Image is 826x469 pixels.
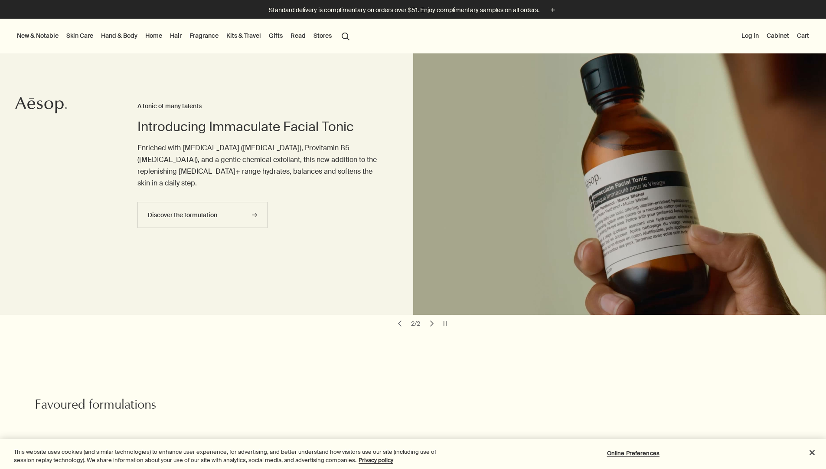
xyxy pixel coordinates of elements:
[188,30,220,41] a: Fragrance
[144,30,164,41] a: Home
[65,30,95,41] a: Skin Care
[15,96,67,116] a: Aesop
[99,30,139,41] a: Hand & Body
[795,30,811,41] button: Cart
[765,30,791,41] a: Cabinet
[394,317,406,330] button: previous slide
[740,19,811,53] nav: supplementary
[137,101,378,112] h3: A tonic of many talents
[740,30,761,41] button: Log in
[409,320,422,327] div: 2 / 2
[267,30,284,41] a: Gifts
[137,142,378,189] p: Enriched with [MEDICAL_DATA] ([MEDICAL_DATA]), Provitamin B5 ([MEDICAL_DATA]), and a gentle chemi...
[338,27,353,44] button: Open search
[225,30,263,41] a: Kits & Travel
[312,30,333,41] button: Stores
[14,448,454,465] div: This website uses cookies (and similar technologies) to enhance user experience, for advertising,...
[803,443,822,462] button: Close
[137,202,268,228] a: Discover the formulation
[168,30,183,41] a: Hair
[606,445,660,462] button: Online Preferences, Opens the preference center dialog
[426,317,438,330] button: next slide
[15,30,60,41] button: New & Notable
[359,456,393,464] a: More information about your privacy, opens in a new tab
[15,96,67,114] svg: Aesop
[15,19,353,53] nav: primary
[269,6,539,15] p: Standard delivery is complimentary on orders over $51. Enjoy complimentary samples on all orders.
[137,118,378,135] h2: Introducing Immaculate Facial Tonic
[35,397,281,415] h2: Favoured formulations
[269,5,558,15] button: Standard delivery is complimentary on orders over $51. Enjoy complimentary samples on all orders.
[289,30,307,41] a: Read
[439,317,451,330] button: pause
